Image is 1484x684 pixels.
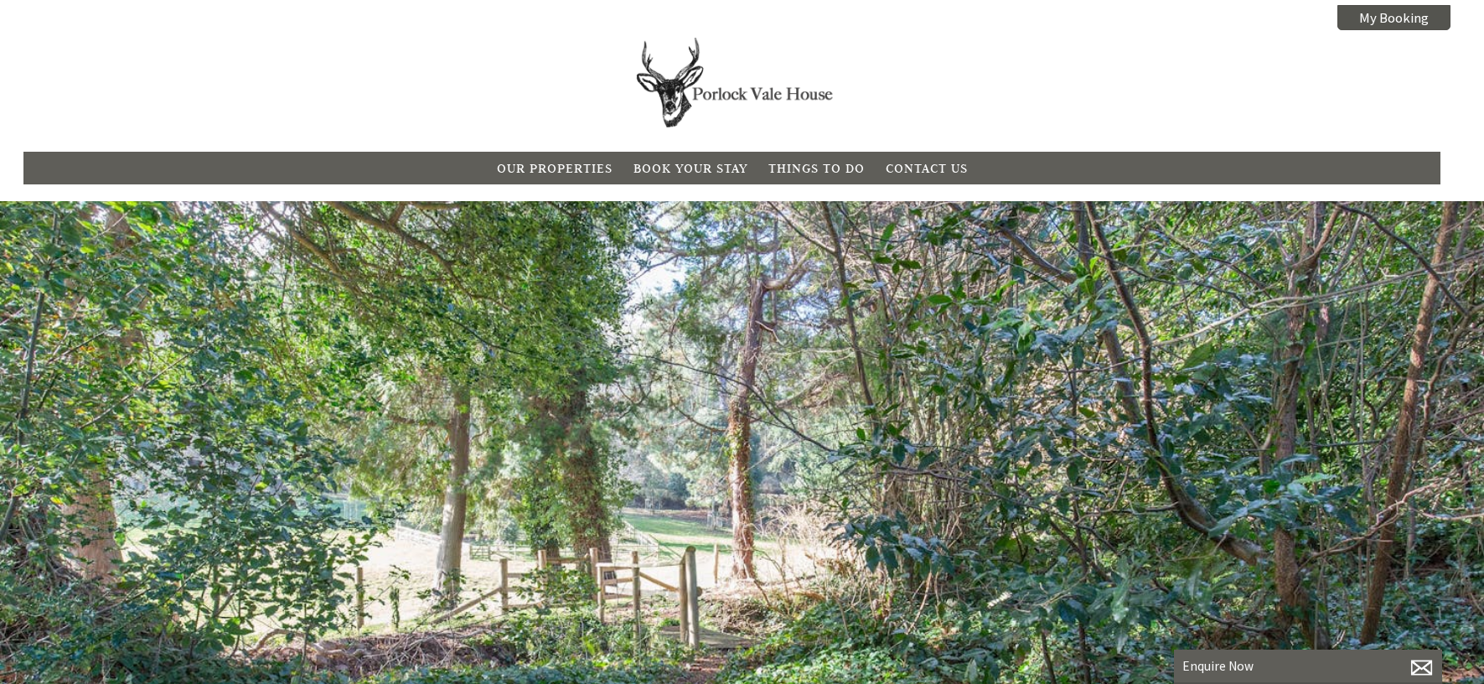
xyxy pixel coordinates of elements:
a: My Booking [1337,5,1450,30]
a: Our Properties [497,160,613,176]
a: Book Your Stay [633,160,747,176]
a: Contact Us [886,160,968,176]
p: Enquire Now [1182,658,1434,674]
img: Porlock Vale House [628,38,837,127]
a: Things To Do [768,160,865,176]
